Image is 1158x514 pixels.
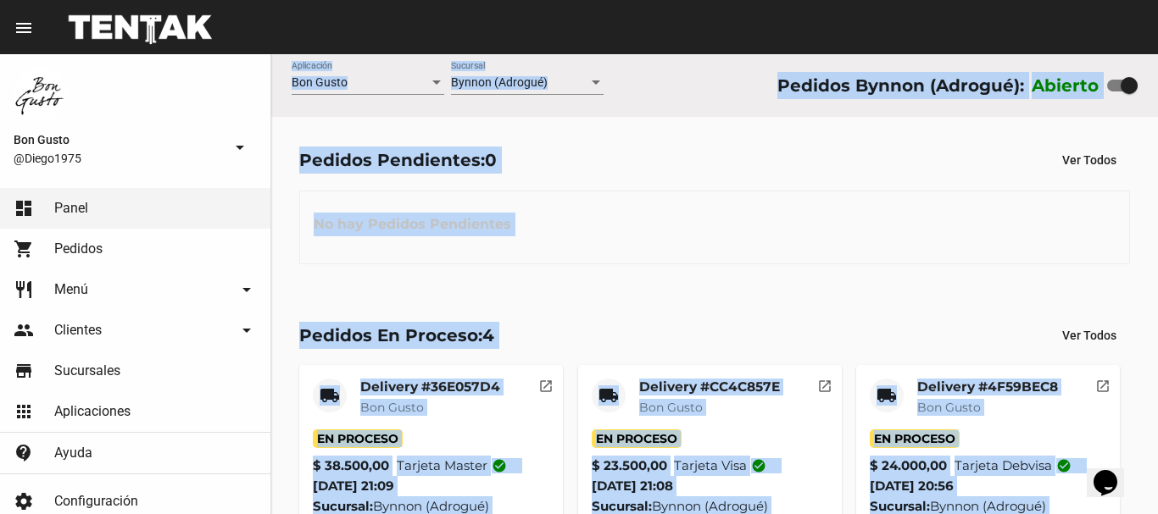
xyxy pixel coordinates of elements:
[313,498,373,514] strong: Sucursal:
[54,200,88,217] span: Panel
[360,379,500,395] mat-card-title: Delivery #36E057D4
[492,458,507,473] mat-icon: check_circle
[313,456,389,476] strong: $ 38.500,00
[14,491,34,511] mat-icon: settings
[292,75,348,89] span: Bon Gusto
[955,456,1072,476] span: Tarjeta debvisa
[1087,446,1141,497] iframe: chat widget
[639,400,703,415] span: Bon Gusto
[451,75,548,89] span: Bynnon (Adrogué)
[1056,458,1072,473] mat-icon: check_circle
[14,68,68,122] img: 8570adf9-ca52-4367-b116-ae09c64cf26e.jpg
[538,376,554,391] mat-icon: open_in_new
[592,498,652,514] strong: Sucursal:
[777,72,1024,99] div: Pedidos Bynnon (Adrogué):
[14,443,34,463] mat-icon: contact_support
[14,320,34,340] mat-icon: people
[14,401,34,422] mat-icon: apps
[54,445,92,461] span: Ayuda
[598,385,619,406] mat-icon: local_shipping
[397,456,507,476] span: Tarjeta master
[237,279,257,300] mat-icon: arrow_drop_down
[54,240,103,257] span: Pedidos
[300,199,525,250] h3: No hay Pedidos Pendientes
[485,150,497,170] span: 0
[1049,320,1130,351] button: Ver Todos
[237,320,257,340] mat-icon: arrow_drop_down
[320,385,340,406] mat-icon: local_shipping
[54,362,120,379] span: Sucursales
[54,322,102,339] span: Clientes
[14,18,34,38] mat-icon: menu
[870,456,947,476] strong: $ 24.000,00
[1062,153,1116,167] span: Ver Todos
[54,403,131,420] span: Aplicaciones
[592,456,667,476] strong: $ 23.500,00
[360,400,424,415] span: Bon Gusto
[313,478,394,494] span: [DATE] 21:09
[14,279,34,300] mat-icon: restaurant
[817,376,832,391] mat-icon: open_in_new
[299,322,494,349] div: Pedidos En Proceso:
[870,478,954,494] span: [DATE] 20:56
[592,478,673,494] span: [DATE] 21:08
[592,429,682,448] span: En Proceso
[917,400,981,415] span: Bon Gusto
[299,146,497,174] div: Pedidos Pendientes:
[1032,72,1100,99] label: Abierto
[870,498,930,514] strong: Sucursal:
[870,429,960,448] span: En Proceso
[14,361,34,381] mat-icon: store
[674,456,766,476] span: Tarjeta visa
[313,429,403,448] span: En Proceso
[639,379,780,395] mat-card-title: Delivery #CC4C857E
[14,150,223,167] span: @Diego1975
[230,137,250,158] mat-icon: arrow_drop_down
[14,198,34,218] mat-icon: dashboard
[917,379,1058,395] mat-card-title: Delivery #4F59BEC8
[482,325,494,345] span: 4
[1062,329,1116,342] span: Ver Todos
[14,239,34,259] mat-icon: shopping_cart
[54,281,88,298] span: Menú
[14,130,223,150] span: Bon Gusto
[54,493,138,510] span: Configuración
[1095,376,1111,391] mat-icon: open_in_new
[877,385,897,406] mat-icon: local_shipping
[1049,145,1130,175] button: Ver Todos
[751,458,766,473] mat-icon: check_circle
